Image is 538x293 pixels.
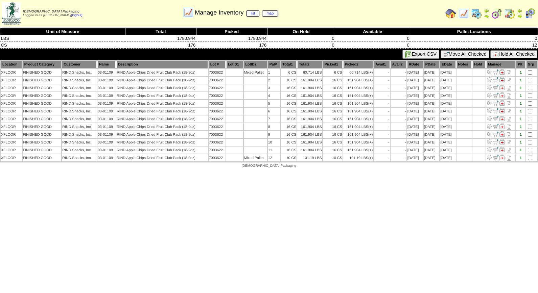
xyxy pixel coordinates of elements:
td: - [374,108,390,115]
td: RIND Apple Chips Dried Fruit Club Pack (18-9oz) [116,139,208,146]
div: 1 [516,78,525,82]
td: 03-01109 [97,139,116,146]
td: [DATE] [440,131,455,138]
td: 0 [267,35,335,42]
img: Manage Hold [499,131,505,137]
td: 161.904 LBS [297,100,322,107]
td: XFLOOR [1,123,22,130]
div: 1 [516,109,525,113]
td: RIND Snacks, Inc. [62,69,97,76]
div: 1 [516,86,525,90]
button: Hold All Checked [490,50,537,58]
div: (+) [368,102,373,106]
td: 1 [268,69,280,76]
td: FINISHED GOOD [23,92,62,99]
th: Pal# [268,61,280,68]
div: 1 [516,117,525,121]
td: FINISHED GOOD [23,115,62,123]
td: 03-01109 [97,69,116,76]
td: 16 CS [323,92,343,99]
img: Manage Hold [499,69,505,75]
td: 176 [125,42,196,49]
th: LotID2 [244,61,267,68]
img: arrowleft.gif [484,8,489,14]
i: Note [507,140,511,145]
td: - [374,115,390,123]
td: RIND Apple Chips Dried Fruit Club Pack (18-9oz) [116,123,208,130]
td: [DATE] [440,77,455,84]
td: - [374,84,390,91]
th: PDate [424,61,439,68]
td: [DATE] [424,108,439,115]
th: Notes [457,61,472,68]
img: Move [493,124,498,129]
td: [DATE] [407,115,423,123]
img: Manage Hold [499,116,505,121]
td: 7 [268,115,280,123]
i: Note [507,101,511,106]
td: 16 CS [281,84,297,91]
td: 0 [335,35,410,42]
td: RIND Snacks, Inc. [62,92,97,99]
img: Manage Hold [499,155,505,160]
img: cart.gif [443,52,449,57]
td: [DATE] [440,139,455,146]
td: [DATE] [424,69,439,76]
td: - [391,84,406,91]
td: 7003622 [209,84,226,91]
td: RIND Snacks, Inc. [62,131,97,138]
i: Note [507,78,511,83]
div: 1 [516,133,525,137]
td: - [391,69,406,76]
td: 16 CS [323,84,343,91]
div: (+) [368,140,373,144]
img: Adjust [487,69,492,75]
td: - [374,123,390,130]
td: 03-01109 [97,100,116,107]
img: Move [493,100,498,106]
th: Manage [486,61,515,68]
a: map [262,10,278,17]
td: 7003622 [209,123,226,130]
td: - [391,77,406,84]
td: [DATE] [440,69,455,76]
img: Adjust [487,139,492,144]
img: Move [493,108,498,113]
td: 03-01109 [97,108,116,115]
td: CS [0,42,125,49]
img: hold.gif [493,52,498,57]
td: FINISHED GOOD [23,100,62,107]
td: Mixed Pallet [244,69,267,76]
i: Note [507,70,511,75]
td: 60.714 LBS [297,69,322,76]
img: Move [493,92,498,98]
td: - [374,139,390,146]
td: XFLOOR [1,108,22,115]
td: 1780.944 [125,35,196,42]
td: 7003622 [209,77,226,84]
td: 16 CS [323,131,343,138]
i: Note [507,132,511,137]
td: 0 [410,35,538,42]
img: Move [493,131,498,137]
td: - [391,123,406,130]
td: FINISHED GOOD [23,108,62,115]
img: Move [493,85,498,90]
td: [DATE] [407,123,423,130]
td: 161.904 LBS [343,77,373,84]
i: Note [507,117,511,122]
img: arrowleft.gif [517,8,522,14]
img: arrowright.gif [484,14,489,19]
th: Avail1 [374,61,390,68]
img: Adjust [487,116,492,121]
td: XFLOOR [1,77,22,84]
button: Export CSV [402,50,439,59]
i: Note [507,94,511,99]
img: Manage Hold [499,139,505,144]
td: 2 [268,77,280,84]
td: [DATE] [440,84,455,91]
img: line_graph.gif [458,8,469,19]
img: Manage Hold [499,85,505,90]
td: 3 [268,84,280,91]
td: RIND Apple Chips Dried Fruit Club Pack (18-9oz) [116,131,208,138]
